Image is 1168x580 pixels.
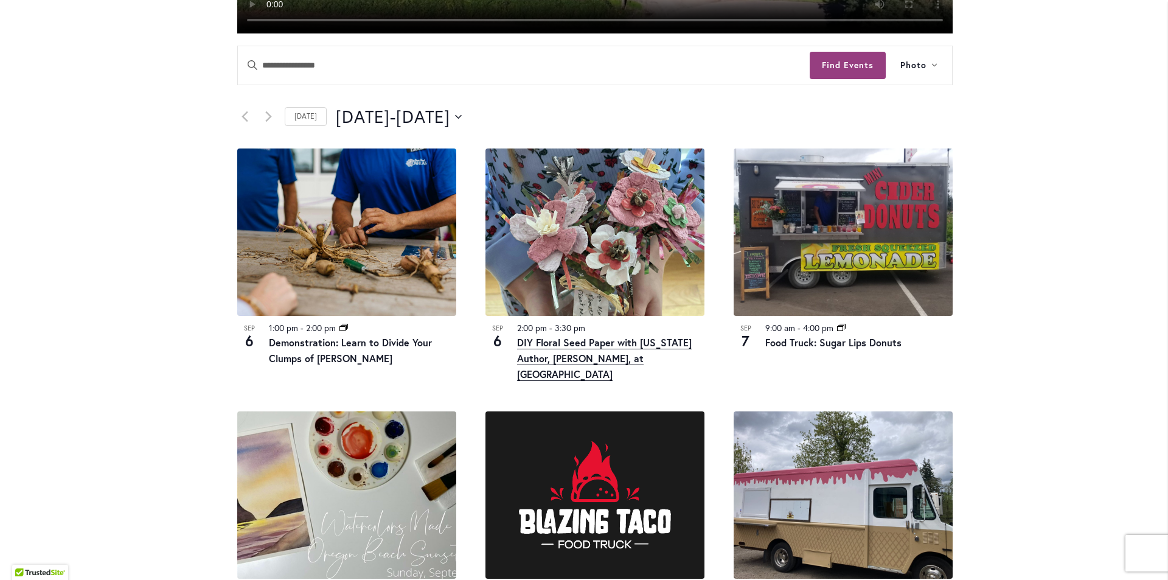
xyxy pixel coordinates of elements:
a: Previous Events [237,110,252,124]
img: e92924bfbda23dee64c5a14fa584387a [237,411,456,579]
img: Food Truck: The Big Scoop [734,411,953,579]
time: 9:00 am [765,322,795,334]
img: fbd757916bd68da0e14974ffd3e16d7a [485,148,704,316]
button: Photo [886,46,952,85]
span: Sep [485,323,510,334]
img: Blazing Taco Food Truck [485,411,704,579]
span: 6 [237,330,262,351]
time: 1:00 pm [269,322,298,334]
span: - [549,322,552,334]
img: Food Truck: Sugar Lips Apple Cider Donuts [734,148,953,316]
span: - [798,322,801,334]
button: Click to toggle datepicker [336,105,462,129]
span: Sep [734,323,758,334]
a: Food Truck: Sugar Lips Donuts [765,336,902,349]
a: Next Events [261,110,276,124]
span: Photo [900,58,926,72]
input: Enter Keyword. Search for events by Keyword. [238,46,810,85]
time: 4:00 pm [803,322,833,334]
span: Sep [237,323,262,334]
time: 3:30 pm [555,322,585,334]
span: [DATE] [396,105,450,129]
a: Click to select today's date [285,107,327,126]
button: Find Events [810,52,886,79]
iframe: Launch Accessibility Center [9,537,43,571]
span: - [390,105,396,129]
span: 6 [485,330,510,351]
img: Dividing Dahlia Tuber Clumps [237,148,456,316]
span: - [301,322,304,334]
time: 2:00 pm [517,322,547,334]
time: 2:00 pm [306,322,336,334]
a: Demonstration: Learn to Divide Your Clumps of [PERSON_NAME] [269,336,432,365]
span: 7 [734,330,758,351]
span: [DATE] [336,105,390,129]
a: DIY Floral Seed Paper with [US_STATE] Author, [PERSON_NAME], at [GEOGRAPHIC_DATA] [517,336,692,381]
